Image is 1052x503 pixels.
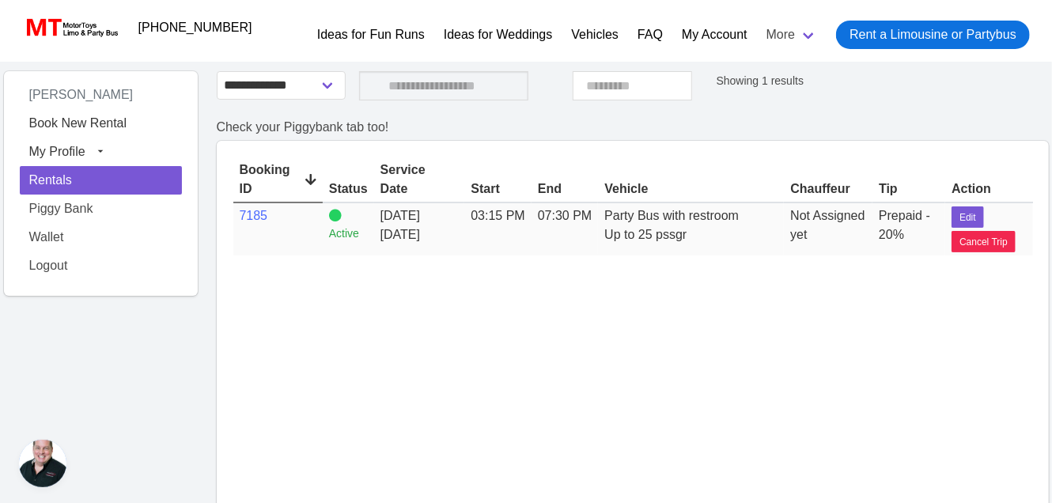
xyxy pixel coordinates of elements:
div: Service Date [380,161,459,199]
a: My Account [682,25,747,44]
span: Edit [959,210,976,225]
div: Vehicle [604,180,778,199]
span: [DATE] [380,209,420,222]
a: Piggy Bank [20,195,182,223]
a: Wallet [20,223,182,251]
a: [PHONE_NUMBER] [129,12,262,43]
button: Cancel Trip [952,231,1016,252]
span: Up to 25 pssgr [604,228,687,241]
div: Tip [879,180,939,199]
span: Party Bus with restroom [604,209,739,222]
span: Rent a Limousine or Partybus [850,25,1016,44]
h2: Check your Piggybank tab too! [217,119,1049,134]
div: Status [329,180,368,199]
a: More [757,14,827,55]
a: FAQ [638,25,663,44]
div: Open chat [19,440,66,487]
a: Ideas for Fun Runs [317,25,425,44]
div: Booking ID [240,161,316,199]
a: 7185 [240,209,268,222]
span: Not Assigned yet [790,209,865,241]
a: Logout [20,251,182,280]
span: Prepaid - 20% [879,209,930,241]
a: Ideas for Weddings [444,25,553,44]
div: End [538,180,592,199]
div: Action [952,180,1031,199]
div: Chauffeur [790,180,866,199]
a: Rent a Limousine or Partybus [836,21,1030,49]
button: Edit [952,206,984,228]
span: [DATE] [380,225,459,244]
img: MotorToys Logo [22,17,119,39]
a: Vehicles [571,25,619,44]
div: Start [471,180,524,199]
span: My Profile [29,145,85,158]
span: Cancel Trip [959,235,1008,249]
span: 07:30 PM [538,209,592,222]
span: 03:15 PM [471,209,524,222]
small: Active [329,225,368,242]
a: Rentals [20,166,182,195]
button: My Profile [20,138,182,166]
small: Showing 1 results [717,74,804,87]
a: Book New Rental [20,109,182,138]
a: Edit [952,209,984,222]
span: [PERSON_NAME] [20,81,143,108]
